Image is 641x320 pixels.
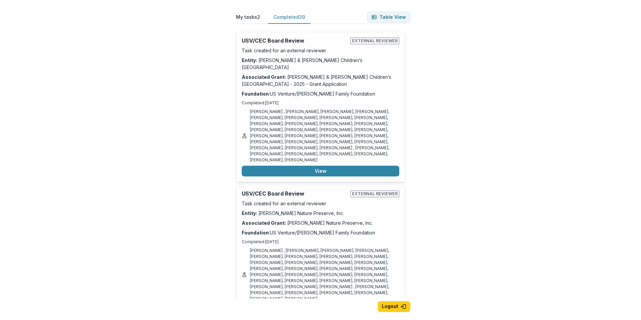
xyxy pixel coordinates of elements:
[268,11,310,24] button: Completed 39
[378,301,410,312] button: Logout
[350,38,399,44] span: External reviewer
[242,57,399,71] p: [PERSON_NAME] & [PERSON_NAME] Children’s [GEOGRAPHIC_DATA]
[242,90,399,97] p: : US Venture/[PERSON_NAME] Family Foundation
[250,109,399,163] p: [PERSON_NAME] , [PERSON_NAME], [PERSON_NAME], [PERSON_NAME], [PERSON_NAME], [PERSON_NAME], [PERSO...
[242,191,348,197] h2: USV/CEC Board Review
[242,220,286,226] strong: Associated Grant:
[242,91,269,97] strong: Foundation
[242,200,399,207] p: Task created for an external reviewer
[242,74,286,80] strong: Associated Grant:
[242,38,348,44] h2: USV/CEC Board Review
[242,47,399,54] p: Task created for an external reviewer
[350,191,399,197] span: External reviewer
[242,57,257,63] strong: Entity:
[242,100,399,106] p: Completed: [DATE]
[242,230,269,235] strong: Foundation
[242,219,399,226] p: [PERSON_NAME] Nature Preserve, Inc.
[242,210,399,217] p: [PERSON_NAME] Nature Preserve, Inc.
[242,73,399,88] p: [PERSON_NAME] & [PERSON_NAME] Children’s [GEOGRAPHIC_DATA] - 2025 - Grant Application
[367,12,410,22] button: Table View
[242,239,399,245] p: Completed: [DATE]
[242,210,257,216] strong: Entity:
[242,166,399,176] button: View
[231,11,266,24] button: My tasks 2
[250,248,399,302] p: [PERSON_NAME] , [PERSON_NAME], [PERSON_NAME], [PERSON_NAME], [PERSON_NAME], [PERSON_NAME], [PERSO...
[242,229,399,236] p: : US Venture/[PERSON_NAME] Family Foundation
